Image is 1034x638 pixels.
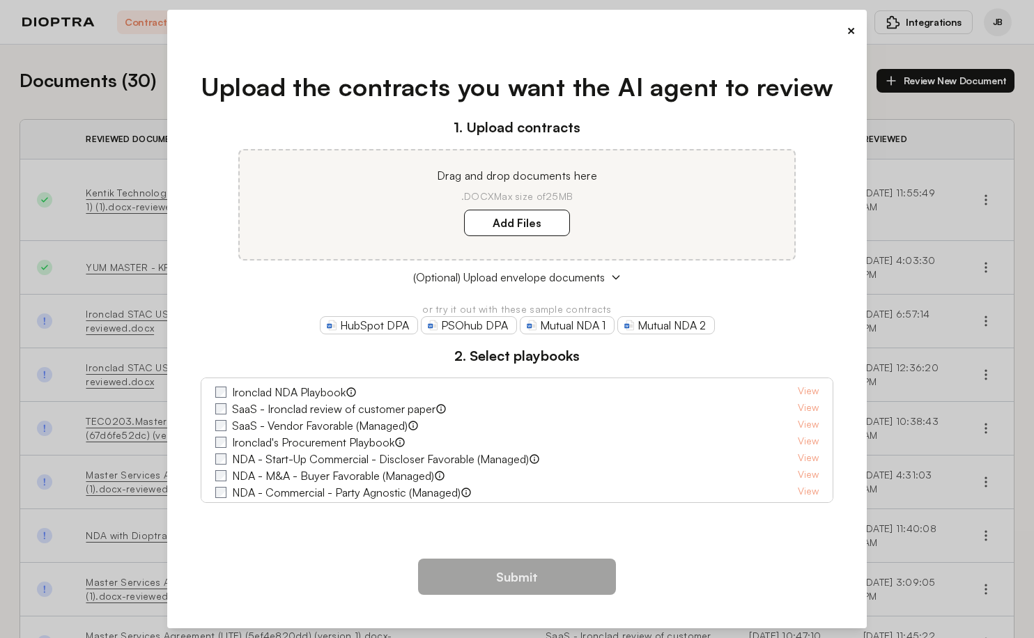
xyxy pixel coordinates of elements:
a: View [798,467,819,484]
label: Ironclad NDA Playbook [232,384,346,400]
a: View [798,384,819,400]
a: Mutual NDA 1 [520,316,615,334]
a: View [798,451,819,467]
label: NDA - M&A - Buyer Favorable (Managed) [232,467,434,484]
label: Ironclad's Procurement Playbook [232,434,394,451]
label: Add Files [464,210,570,236]
h3: 1. Upload contracts [201,117,834,138]
p: Drag and drop documents here [256,167,778,184]
label: NDA - Commercial - Party Agnostic (Managed) [232,484,461,501]
button: (Optional) Upload envelope documents [201,269,834,286]
button: × [847,21,856,40]
h1: Upload the contracts you want the AI agent to review [201,68,834,106]
a: View [798,417,819,434]
a: PSOhub DPA [421,316,517,334]
label: SaaS - Customer Favorable (Managed) [232,501,421,518]
p: or try it out with these sample contracts [201,302,834,316]
a: View [798,400,819,417]
a: View [798,501,819,518]
label: NDA - Start-Up Commercial - Discloser Favorable (Managed) [232,451,529,467]
button: Submit [418,559,616,595]
a: HubSpot DPA [320,316,418,334]
p: .DOCX Max size of 25MB [256,189,778,203]
a: Mutual NDA 2 [617,316,715,334]
span: (Optional) Upload envelope documents [413,269,605,286]
a: View [798,484,819,501]
label: SaaS - Vendor Favorable (Managed) [232,417,408,434]
h3: 2. Select playbooks [201,345,834,366]
a: View [798,434,819,451]
label: SaaS - Ironclad review of customer paper [232,400,435,417]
